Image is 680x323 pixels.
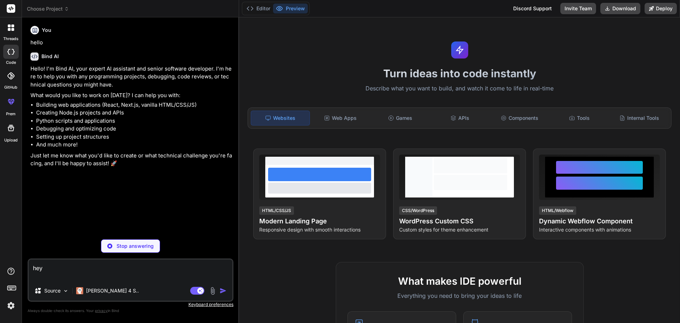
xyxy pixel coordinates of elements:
img: Claude 4 Sonnet [76,287,83,294]
p: [PERSON_NAME] 4 S.. [86,287,139,294]
p: Responsive design with smooth interactions [259,226,380,233]
div: CSS/WordPress [399,206,437,215]
li: Creating Node.js projects and APIs [36,109,232,117]
p: Just let me know what you'd like to create or what technical challenge you're facing, and I'll be... [30,152,232,168]
h4: Modern Landing Page [259,216,380,226]
p: Stop answering [117,243,154,250]
textarea: hey [29,260,232,281]
p: Custom styles for theme enhancement [399,226,520,233]
p: Source [44,287,61,294]
h6: You [42,27,51,34]
img: Pick Models [63,288,69,294]
p: Describe what you want to build, and watch it come to life in real-time [243,84,676,93]
li: Debugging and optimizing code [36,125,232,133]
h6: Bind AI [41,53,59,60]
p: Everything you need to bring your ideas to life [347,291,572,300]
p: Hello! I'm Bind AI, your expert AI assistant and senior software developer. I'm here to help you ... [30,65,232,89]
button: Deploy [645,3,677,14]
label: threads [3,36,18,42]
label: GitHub [4,84,17,90]
div: Internal Tools [610,111,668,126]
label: code [6,60,16,66]
div: APIs [431,111,489,126]
label: prem [6,111,16,117]
p: Interactive components with animations [539,226,660,233]
div: Games [371,111,430,126]
span: Choose Project [27,5,69,12]
h4: WordPress Custom CSS [399,216,520,226]
p: hello [30,39,232,47]
img: settings [5,300,17,312]
li: And much more! [36,141,232,149]
li: Building web applications (React, Next.js, vanilla HTML/CSS/JS) [36,101,232,109]
div: Discord Support [509,3,556,14]
li: Setting up project structures [36,133,232,141]
p: Always double-check its answers. Your in Bind [28,307,233,314]
button: Editor [244,4,273,13]
div: HTML/CSS/JS [259,206,294,215]
img: icon [220,287,227,294]
h2: What makes IDE powerful [347,274,572,289]
li: Python scripts and applications [36,117,232,125]
h1: Turn ideas into code instantly [243,67,676,80]
label: Upload [4,137,18,143]
div: Components [491,111,549,126]
div: Tools [550,111,609,126]
p: Keyboard preferences [28,302,233,307]
button: Download [600,3,640,14]
div: HTML/Webflow [539,206,576,215]
button: Invite Team [560,3,596,14]
button: Preview [273,4,308,13]
img: attachment [209,287,217,295]
span: privacy [95,308,108,313]
div: Web Apps [311,111,370,126]
p: What would you like to work on [DATE]? I can help you with: [30,91,232,100]
div: Websites [251,111,310,126]
h4: Dynamic Webflow Component [539,216,660,226]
